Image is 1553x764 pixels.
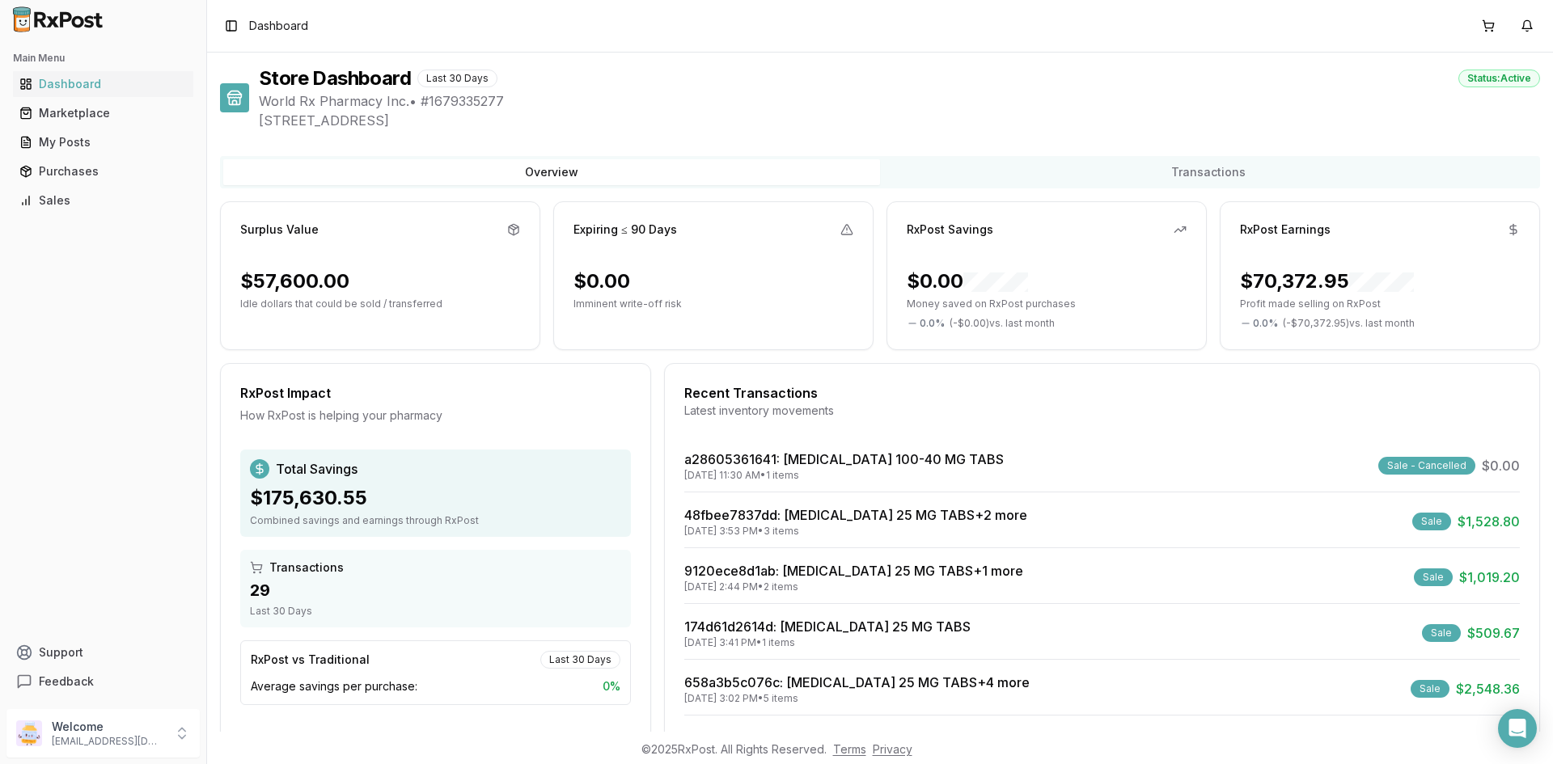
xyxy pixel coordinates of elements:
a: Marketplace [13,99,193,128]
div: Sales [19,192,187,209]
div: RxPost vs Traditional [251,652,370,668]
h1: Store Dashboard [259,65,411,91]
div: [DATE] 3:02 PM • 5 items [684,692,1030,705]
span: Average savings per purchase: [251,678,417,694]
a: Sales [13,186,193,215]
a: 658a3b5c076c: [MEDICAL_DATA] 25 MG TABS+4 more [684,674,1030,690]
div: RxPost Impact [240,383,631,403]
div: Expiring ≤ 90 Days [573,222,677,238]
div: Last 30 Days [540,651,620,669]
div: Dashboard [19,76,187,92]
span: Dashboard [249,18,308,34]
nav: breadcrumb [249,18,308,34]
span: Total Savings [276,459,358,479]
div: RxPost Savings [907,222,993,238]
h2: Main Menu [13,52,193,65]
div: RxPost Earnings [1240,222,1331,238]
p: Welcome [52,719,164,735]
div: Sale [1411,680,1449,698]
div: Open Intercom Messenger [1498,709,1537,748]
button: Support [6,638,200,667]
div: $0.00 [907,268,1028,294]
div: Sale [1422,624,1461,642]
div: [DATE] 2:44 PM • 2 items [684,580,1023,593]
a: 48fbee7837dd: [MEDICAL_DATA] 25 MG TABS+2 more [684,507,1027,523]
div: Sale - Cancelled [1378,457,1475,475]
div: Surplus Value [240,222,319,238]
p: Imminent write-off risk [573,298,853,310]
button: Transactions [880,159,1537,185]
a: My Posts [13,128,193,157]
div: $57,600.00 [240,268,349,294]
div: Last 30 Days [417,70,497,87]
div: Sale [1414,568,1453,586]
span: 0 % [603,678,620,694]
a: 9120ece8d1ab: [MEDICAL_DATA] 25 MG TABS+1 more [684,563,1023,579]
a: Dashboard [13,70,193,99]
div: My Posts [19,134,187,150]
p: Profit made selling on RxPost [1240,298,1520,310]
button: My Posts [6,129,200,155]
div: $175,630.55 [250,485,621,511]
div: Status: Active [1458,70,1540,87]
div: How RxPost is helping your pharmacy [240,407,631,424]
div: $0.00 [573,268,630,294]
div: Marketplace [19,105,187,121]
button: Purchases [6,158,200,184]
div: Sale [1412,513,1451,530]
span: World Rx Pharmacy Inc. • # 1679335277 [259,91,1540,111]
button: Dashboard [6,71,200,97]
div: [DATE] 11:30 AM • 1 items [684,469,1004,482]
span: [STREET_ADDRESS] [259,111,1540,130]
div: 29 [250,579,621,601]
span: $0.00 [1482,456,1520,475]
div: [DATE] 3:41 PM • 1 items [684,636,971,649]
a: 174d61d2614d: [MEDICAL_DATA] 25 MG TABS [684,618,971,635]
p: Money saved on RxPost purchases [907,298,1187,310]
a: a28605361641: [MEDICAL_DATA] 100-40 MG TABS [684,451,1004,467]
span: 0.0 % [1253,317,1278,330]
span: ( - $0.00 ) vs. last month [950,317,1055,330]
span: ( - $70,372.95 ) vs. last month [1283,317,1415,330]
button: Feedback [6,667,200,696]
span: $1,019.20 [1459,568,1520,587]
div: Last 30 Days [250,605,621,618]
img: User avatar [16,720,42,746]
span: $2,548.36 [1456,679,1520,699]
span: $1,528.80 [1458,512,1520,531]
p: Idle dollars that could be sold / transferred [240,298,520,310]
span: 0.0 % [920,317,945,330]
div: $70,372.95 [1240,268,1414,294]
p: [EMAIL_ADDRESS][DOMAIN_NAME] [52,735,164,748]
img: RxPost Logo [6,6,110,32]
div: Recent Transactions [684,383,1520,403]
span: Transactions [269,559,344,576]
a: Privacy [873,742,912,756]
button: Overview [223,159,880,185]
div: Purchases [19,163,187,179]
div: Latest inventory movements [684,403,1520,419]
a: Purchases [13,157,193,186]
span: $509.67 [1467,623,1520,643]
span: Feedback [39,673,94,690]
a: Terms [833,742,866,756]
button: Sales [6,188,200,213]
div: [DATE] 3:53 PM • 3 items [684,525,1027,538]
div: Combined savings and earnings through RxPost [250,514,621,527]
button: Marketplace [6,100,200,126]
